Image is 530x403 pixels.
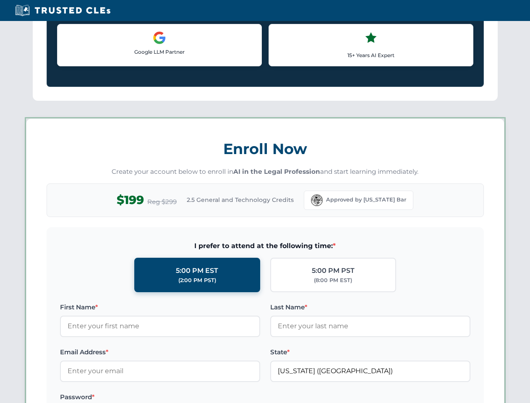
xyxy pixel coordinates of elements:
p: Google LLM Partner [64,48,255,56]
div: (2:00 PM PST) [178,276,216,285]
label: State [270,347,470,357]
span: 2.5 General and Technology Credits [187,195,294,204]
span: Approved by [US_STATE] Bar [326,196,406,204]
img: Florida Bar [311,194,323,206]
div: 5:00 PM PST [312,265,355,276]
input: Enter your email [60,361,260,382]
h3: Enroll Now [47,136,484,162]
span: $199 [117,191,144,209]
span: I prefer to attend at the following time: [60,241,470,251]
img: Google [153,31,166,44]
p: Create your account below to enroll in and start learning immediately. [47,167,484,177]
label: Email Address [60,347,260,357]
label: Last Name [270,302,470,312]
span: Reg $299 [147,197,177,207]
strong: AI in the Legal Profession [233,167,320,175]
img: Trusted CLEs [13,4,113,17]
label: Password [60,392,260,402]
label: First Name [60,302,260,312]
div: (8:00 PM EST) [314,276,352,285]
div: 5:00 PM EST [176,265,218,276]
input: Enter your first name [60,316,260,337]
input: Enter your last name [270,316,470,337]
p: 15+ Years AI Expert [276,51,466,59]
input: Florida (FL) [270,361,470,382]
